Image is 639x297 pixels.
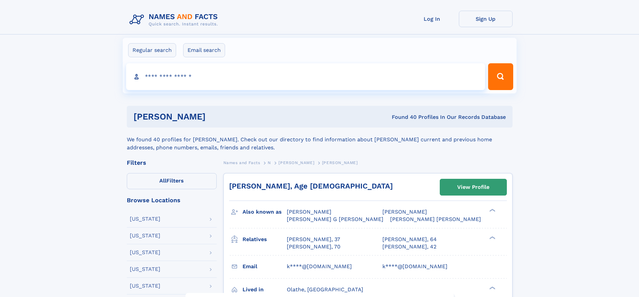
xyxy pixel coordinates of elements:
h3: Also known as [243,206,287,218]
a: [PERSON_NAME], 64 [382,236,437,243]
span: [PERSON_NAME] G [PERSON_NAME] [287,216,383,222]
div: ❯ [488,208,496,213]
a: [PERSON_NAME], 37 [287,236,340,243]
div: Browse Locations [127,197,217,203]
span: [PERSON_NAME] [382,209,427,215]
a: Names and Facts [223,158,260,167]
div: [US_STATE] [130,267,160,272]
a: [PERSON_NAME], 42 [382,243,436,250]
a: [PERSON_NAME] [278,158,314,167]
span: [PERSON_NAME] [PERSON_NAME] [390,216,481,222]
a: View Profile [440,179,507,195]
a: [PERSON_NAME], Age [DEMOGRAPHIC_DATA] [229,182,393,190]
div: [US_STATE] [130,250,160,255]
a: N [268,158,271,167]
span: Olathe, [GEOGRAPHIC_DATA] [287,286,363,293]
h3: Email [243,261,287,272]
div: Found 40 Profiles In Our Records Database [299,114,506,121]
div: [US_STATE] [130,283,160,289]
span: All [159,177,166,184]
div: Filters [127,160,217,166]
h3: Relatives [243,234,287,245]
label: Email search [183,43,225,57]
div: ❯ [488,286,496,290]
span: [PERSON_NAME] [278,160,314,165]
label: Regular search [128,43,176,57]
input: search input [126,63,485,90]
span: N [268,160,271,165]
img: Logo Names and Facts [127,11,223,29]
h1: [PERSON_NAME] [134,113,299,121]
a: Log In [405,11,459,27]
span: [PERSON_NAME] [287,209,331,215]
div: View Profile [457,179,489,195]
button: Search Button [488,63,513,90]
label: Filters [127,173,217,189]
h3: Lived in [243,284,287,295]
span: [PERSON_NAME] [322,160,358,165]
a: Sign Up [459,11,513,27]
div: ❯ [488,235,496,240]
div: [US_STATE] [130,216,160,222]
div: [US_STATE] [130,233,160,238]
div: We found 40 profiles for [PERSON_NAME]. Check out our directory to find information about [PERSON... [127,128,513,152]
a: [PERSON_NAME], 70 [287,243,340,250]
